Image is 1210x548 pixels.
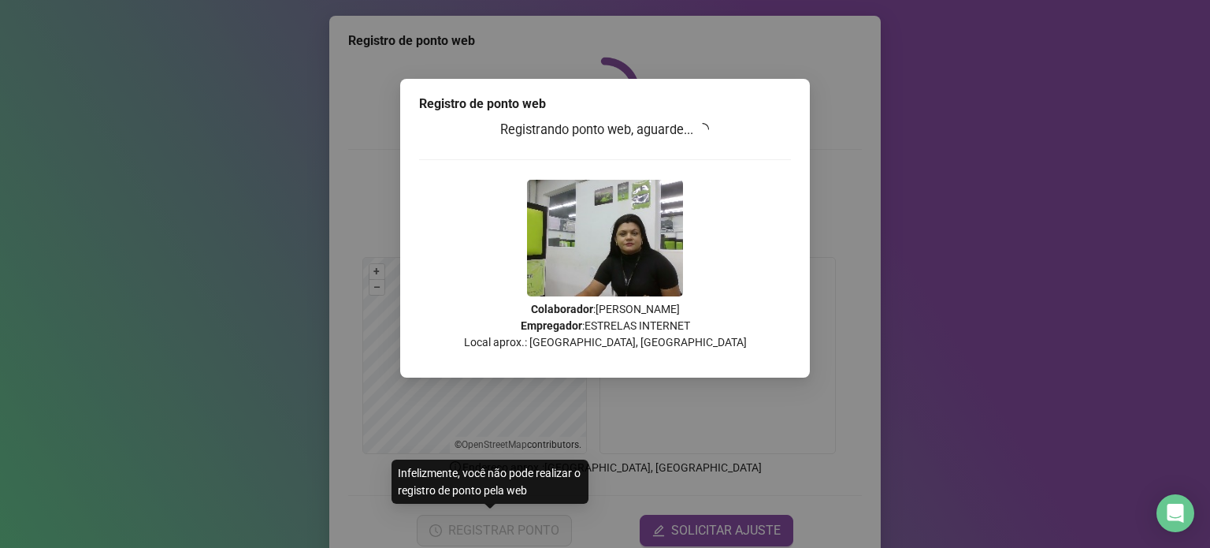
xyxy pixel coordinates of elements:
div: Open Intercom Messenger [1156,494,1194,532]
strong: Empregador [521,319,582,332]
div: Registro de ponto web [419,95,791,114]
div: Infelizmente, você não pode realizar o registro de ponto pela web [392,460,588,504]
p: : [PERSON_NAME] : ESTRELAS INTERNET Local aprox.: [GEOGRAPHIC_DATA], [GEOGRAPHIC_DATA] [419,301,791,351]
h3: Registrando ponto web, aguarde... [419,120,791,140]
strong: Colaborador [531,303,593,315]
img: 9k= [527,180,683,296]
span: loading [696,123,709,136]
